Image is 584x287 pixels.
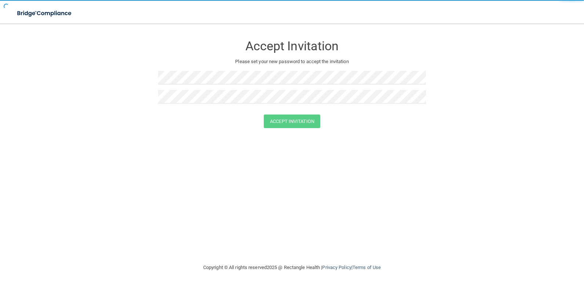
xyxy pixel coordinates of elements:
[11,6,79,21] img: bridge_compliance_login_screen.278c3ca4.svg
[158,256,426,279] div: Copyright © All rights reserved 2025 @ Rectangle Health | |
[164,57,420,66] p: Please set your new password to accept the invitation
[264,115,320,128] button: Accept Invitation
[353,265,381,270] a: Terms of Use
[322,265,351,270] a: Privacy Policy
[158,39,426,53] h3: Accept Invitation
